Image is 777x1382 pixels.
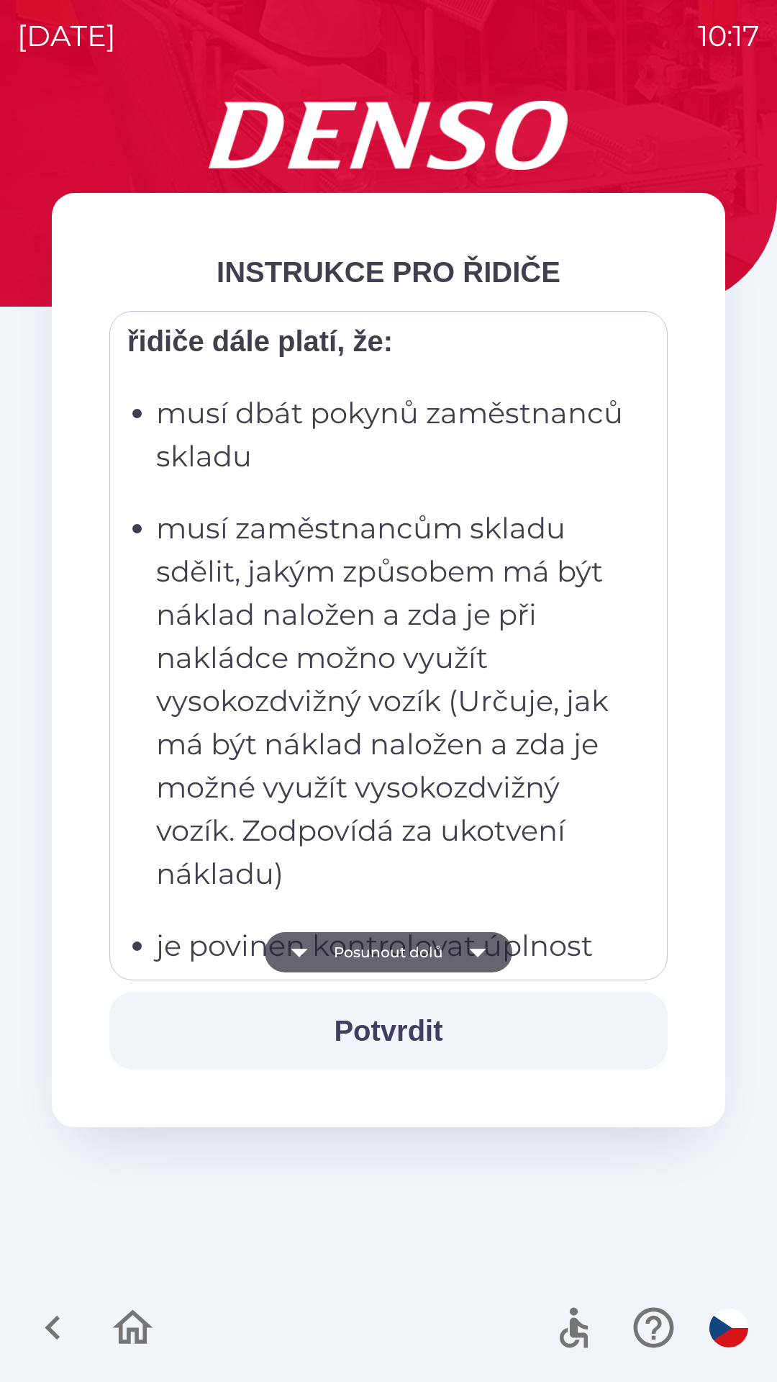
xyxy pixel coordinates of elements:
p: [DATE] [17,14,116,58]
img: cs flag [709,1309,748,1347]
img: Logo [52,101,725,170]
div: INSTRUKCE PRO ŘIDIČE [109,250,668,294]
p: musí dbát pokynů zaměstnanců skladu [156,392,630,478]
p: musí zaměstnancům skladu sdělit, jakým způsobem má být náklad naložen a zda je při nakládce možno... [156,507,630,895]
p: 10:17 [698,14,760,58]
p: je povinen kontrolovat úplnost nákladu, jeho rozvržení i nepoškození [156,924,630,1054]
button: Posunout dolů [265,932,512,972]
button: Potvrdit [109,992,668,1070]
